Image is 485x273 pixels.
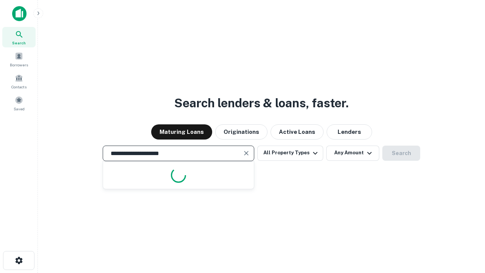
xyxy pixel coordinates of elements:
[14,106,25,112] span: Saved
[151,124,212,140] button: Maturing Loans
[2,27,36,47] a: Search
[2,93,36,113] a: Saved
[2,49,36,69] a: Borrowers
[174,94,349,112] h3: Search lenders & loans, faster.
[327,124,372,140] button: Lenders
[12,40,26,46] span: Search
[215,124,268,140] button: Originations
[241,148,252,158] button: Clear
[326,146,379,161] button: Any Amount
[271,124,324,140] button: Active Loans
[447,212,485,249] iframe: Chat Widget
[12,6,27,21] img: capitalize-icon.png
[257,146,323,161] button: All Property Types
[10,62,28,68] span: Borrowers
[2,71,36,91] a: Contacts
[11,84,27,90] span: Contacts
